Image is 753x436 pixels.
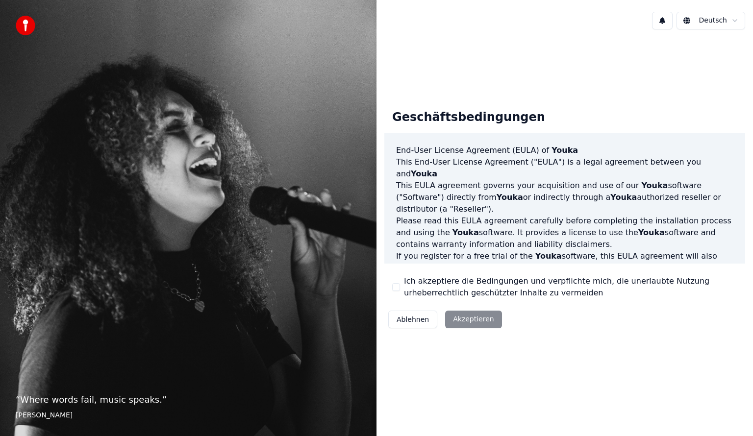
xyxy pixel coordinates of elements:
p: Please read this EULA agreement carefully before completing the installation process and using th... [396,215,733,250]
footer: [PERSON_NAME] [16,411,361,420]
span: Youka [497,193,523,202]
span: Youka [552,145,578,155]
button: Ablehnen [388,311,437,328]
p: If you register for a free trial of the software, this EULA agreement will also govern that trial... [396,250,733,297]
label: Ich akzeptiere die Bedingungen und verpflichte mich, die unerlaubte Nutzung urheberrechtlich gesc... [404,275,737,299]
div: Geschäftsbedingungen [384,102,553,133]
span: Youka [411,169,437,178]
img: youka [16,16,35,35]
span: Youka [610,193,637,202]
h3: End-User License Agreement (EULA) of [396,145,733,156]
span: Youka [452,228,479,237]
span: Youka [641,181,668,190]
span: Youka [658,263,685,272]
p: “ Where words fail, music speaks. ” [16,393,361,407]
p: This End-User License Agreement ("EULA") is a legal agreement between you and [396,156,733,180]
p: This EULA agreement governs your acquisition and use of our software ("Software") directly from o... [396,180,733,215]
span: Youka [638,228,665,237]
span: Youka [535,251,562,261]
